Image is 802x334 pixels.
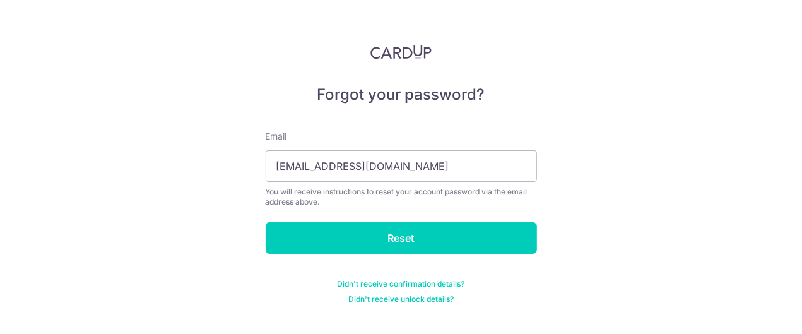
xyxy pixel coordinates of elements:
[266,222,537,254] input: Reset
[348,294,454,304] a: Didn't receive unlock details?
[266,85,537,105] h5: Forgot your password?
[266,150,537,182] input: Enter your Email
[370,44,432,59] img: CardUp Logo
[266,130,287,143] label: Email
[266,187,537,207] div: You will receive instructions to reset your account password via the email address above.
[338,279,465,289] a: Didn't receive confirmation details?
